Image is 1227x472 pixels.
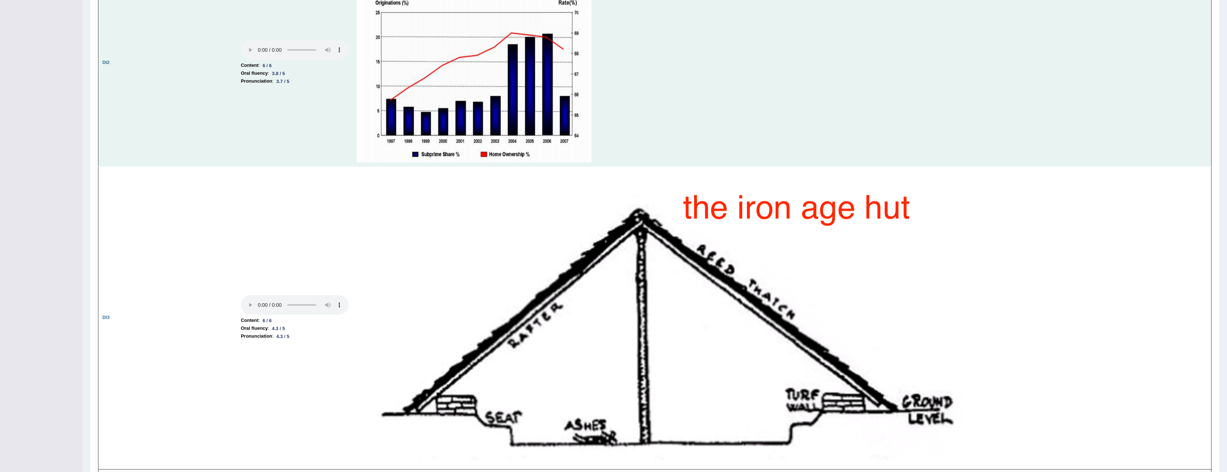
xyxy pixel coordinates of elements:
[241,61,259,69] b: Content
[269,325,288,332] div: 4.3 / 5
[241,316,349,324] li: :
[260,62,274,69] div: 6 / 6
[241,332,272,340] b: Pronunciation
[241,77,272,85] b: Pronunciation
[241,69,268,77] b: Oral fluency
[102,60,110,65] b: DI2
[241,77,349,85] li: :
[241,61,349,69] li: :
[241,316,259,324] b: Content
[274,78,292,85] div: 3.7 / 5
[241,332,349,340] li: :
[274,333,292,340] div: 4.3 / 5
[102,315,110,320] b: DI3
[260,317,274,324] div: 6 / 6
[241,69,349,77] li: :
[241,324,349,332] li: :
[241,324,268,332] b: Oral fluency
[269,70,288,77] div: 3.8 / 5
